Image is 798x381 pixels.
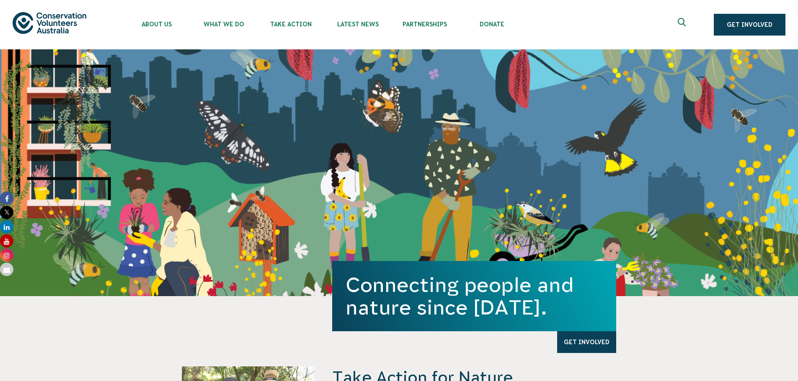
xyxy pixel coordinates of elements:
[458,21,525,28] span: Donate
[190,21,257,28] span: What We Do
[13,12,86,33] img: logo.svg
[714,14,785,36] a: Get Involved
[257,21,324,28] span: Take Action
[557,331,616,353] a: Get Involved
[673,15,693,35] button: Expand search box Close search box
[123,21,190,28] span: About Us
[346,274,603,319] h1: Connecting people and nature since [DATE].
[391,21,458,28] span: Partnerships
[324,21,391,28] span: Latest News
[678,18,688,31] span: Expand search box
